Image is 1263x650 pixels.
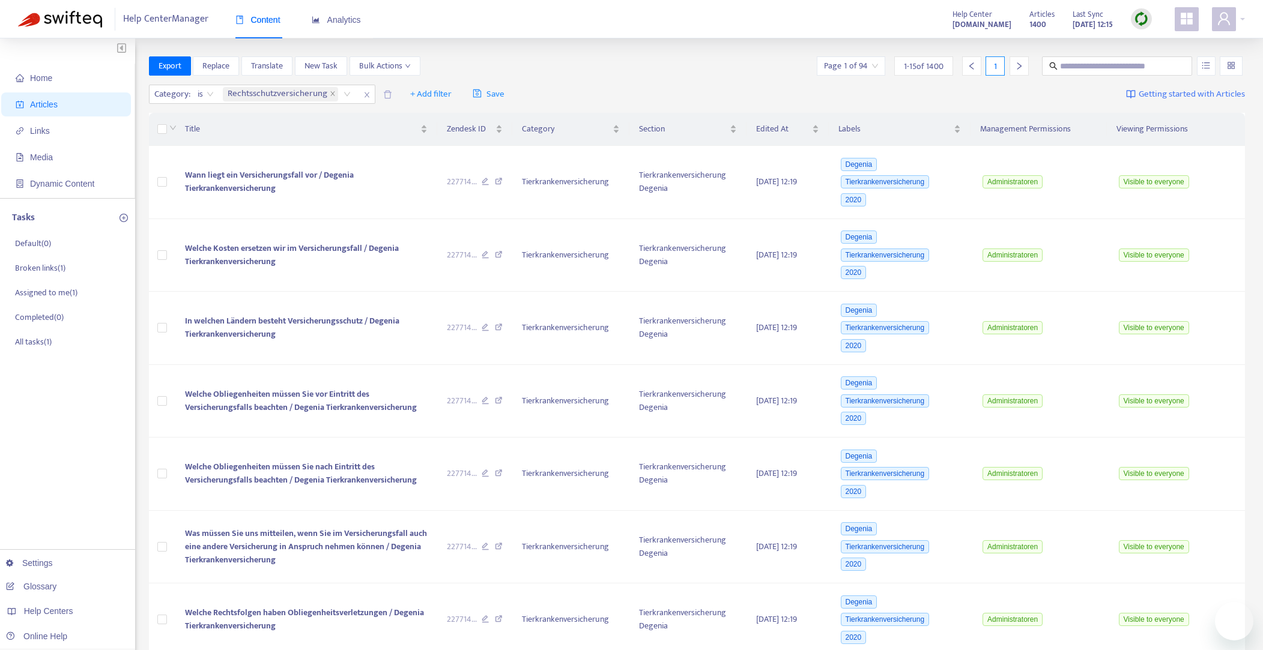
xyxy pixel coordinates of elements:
span: Analytics [312,15,361,25]
th: Category [512,113,629,146]
span: Degenia [841,450,877,463]
span: Administratoren [983,175,1043,188]
th: Zendesk ID [437,113,513,146]
span: is [198,85,214,103]
span: 227714 ... [447,175,477,188]
span: save [473,89,482,98]
span: Welche Kosten ersetzen wir im Versicherungsfall / Degenia Tierkrankenversicherung [185,241,399,268]
span: Tierkrankenversicherung [841,175,930,188]
span: 2020 [841,339,867,352]
a: Settings [6,558,53,568]
td: Tierkrankenversicherung Degenia [629,438,747,511]
th: Title [175,113,437,146]
span: Administratoren [983,467,1043,480]
span: Tierkrankenversicherung [841,467,930,480]
span: [DATE] 12:19 [756,320,797,334]
span: Rechtsschutzversicherung [223,87,338,101]
span: container [16,179,24,188]
button: + Add filter [401,85,461,104]
span: book [235,16,244,24]
a: [DOMAIN_NAME] [953,17,1011,31]
span: Articles [1029,8,1055,21]
span: Welche Rechtsfolgen haben Obliegenheitsverletzungen / Degenia Tierkrankenversicherung [185,606,424,633]
button: saveSave [464,85,513,104]
span: Was müssen Sie uns mitteilen, wenn Sie im Versicherungsfall auch eine andere Versicherung in Ansp... [185,526,427,567]
span: Links [30,126,50,136]
td: Tierkrankenversicherung Degenia [629,292,747,365]
span: close [359,88,375,102]
span: Administratoren [983,321,1043,334]
span: Visible to everyone [1119,467,1189,480]
span: Visible to everyone [1119,175,1189,188]
span: close [330,91,336,98]
span: Help Centers [24,606,73,616]
span: Section [639,122,727,136]
span: Tierkrankenversicherung [841,321,930,334]
th: Labels [829,113,971,146]
a: Getting started with Articles [1126,85,1245,104]
span: Bulk Actions [359,59,411,73]
p: Broken links ( 1 ) [15,262,65,274]
a: Online Help [6,631,67,641]
span: New Task [304,59,338,73]
th: Edited At [747,113,828,146]
span: 2020 [841,631,867,644]
span: Degenia [841,522,877,535]
span: 2020 [841,193,867,206]
button: unordered-list [1197,56,1216,76]
p: Default ( 0 ) [15,237,51,250]
span: right [1015,62,1023,70]
a: Glossary [6,582,56,591]
span: Media [30,152,53,162]
span: home [16,74,24,82]
span: account-book [16,100,24,109]
span: Administratoren [983,394,1043,408]
p: All tasks ( 1 ) [15,336,52,348]
p: Assigned to me ( 1 ) [15,286,77,299]
strong: [DOMAIN_NAME] [953,18,1011,31]
button: Replace [193,56,239,76]
span: Replace [202,59,229,73]
span: down [169,124,177,131]
td: Tierkrankenversicherung Degenia [629,365,747,438]
th: Viewing Permissions [1107,113,1245,146]
span: [DATE] 12:19 [756,248,797,262]
span: 227714 ... [447,540,477,553]
button: Export [149,56,191,76]
span: Visible to everyone [1119,248,1189,262]
span: area-chart [312,16,320,24]
span: appstore [1180,11,1194,26]
p: Tasks [12,211,35,225]
span: [DATE] 12:19 [756,612,797,626]
span: Wann liegt ein Versicherungsfall vor / Degenia Tierkrankenversicherung [185,168,354,195]
span: Last Sync [1073,8,1103,21]
span: Visible to everyone [1119,613,1189,626]
strong: 1400 [1029,18,1046,31]
span: delete [383,90,392,99]
button: New Task [295,56,347,76]
span: Category : [150,85,192,103]
span: Content [235,15,280,25]
th: Management Permissions [971,113,1106,146]
div: 1 [986,56,1005,76]
span: [DATE] 12:19 [756,175,797,188]
span: 227714 ... [447,321,477,334]
span: [DATE] 12:19 [756,540,797,553]
span: Visible to everyone [1119,540,1189,553]
span: Export [159,59,181,73]
img: sync.dc5367851b00ba804db3.png [1134,11,1149,26]
strong: [DATE] 12:15 [1073,18,1113,31]
td: Tierkrankenversicherung [512,146,629,219]
span: Visible to everyone [1119,321,1189,334]
p: Completed ( 0 ) [15,311,64,323]
span: Tierkrankenversicherung [841,613,930,626]
span: Translate [251,59,283,73]
span: down [405,63,411,69]
span: 2020 [841,558,867,571]
th: Section [629,113,747,146]
span: Save [473,87,504,101]
img: image-link [1126,89,1136,99]
span: + Add filter [410,87,452,101]
button: Bulk Actionsdown [350,56,420,76]
span: Administratoren [983,540,1043,553]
